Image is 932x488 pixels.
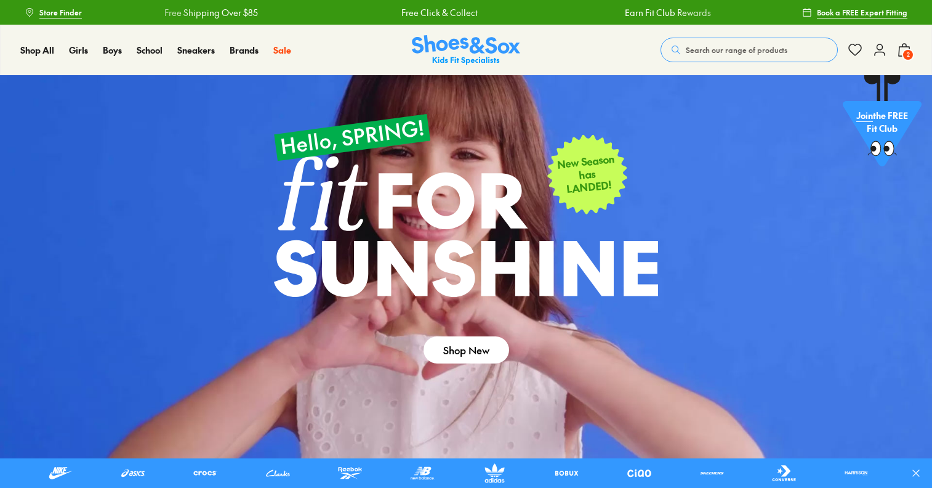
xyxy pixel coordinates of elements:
button: Search our range of products [661,38,838,62]
span: Shop All [20,44,54,56]
span: Brands [230,44,259,56]
span: Boys [103,44,122,56]
span: School [137,44,163,56]
a: Free Click & Collect [401,6,478,19]
a: Shop All [20,44,54,57]
p: the FREE Fit Club [843,99,922,145]
a: Girls [69,44,88,57]
span: Sneakers [177,44,215,56]
a: Free Shipping Over $85 [164,6,257,19]
a: Jointhe FREE Fit Club [843,75,922,173]
span: Search our range of products [686,44,787,55]
span: Girls [69,44,88,56]
span: 2 [902,49,914,61]
button: 2 [897,36,912,63]
a: Boys [103,44,122,57]
a: Sale [273,44,291,57]
a: Earn Fit Club Rewards [625,6,711,19]
span: Book a FREE Expert Fitting [817,7,907,18]
a: School [137,44,163,57]
a: Shoes & Sox [412,35,520,65]
a: Brands [230,44,259,57]
a: Sneakers [177,44,215,57]
a: Book a FREE Expert Fitting [802,1,907,23]
span: Sale [273,44,291,56]
span: Join [856,109,873,121]
a: Shop New [424,336,509,364]
img: SNS_Logo_Responsive.svg [412,35,520,65]
a: Store Finder [25,1,82,23]
span: Store Finder [39,7,82,18]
